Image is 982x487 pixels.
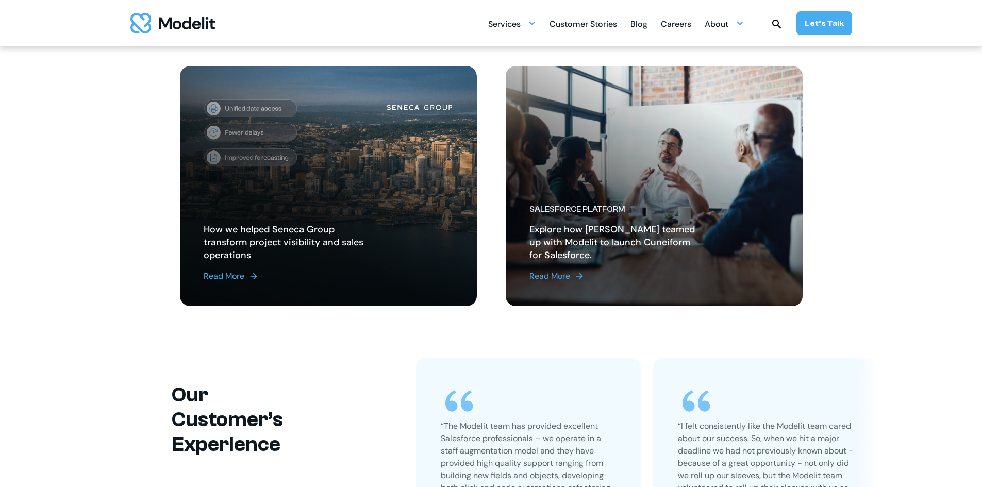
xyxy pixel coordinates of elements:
img: arrow [248,271,259,281]
h2: How we helped Seneca Group transform project visibility and sales operations [204,223,369,262]
div: Services [488,15,521,35]
div: Salesforce Platform [529,204,695,215]
h2: Our Customer’s Experience [172,382,317,457]
a: Customer Stories [550,13,617,33]
div: Blog [630,15,647,35]
a: Careers [661,13,691,33]
a: Read More [204,270,369,282]
div: Customer Stories [550,15,617,35]
div: Read More [204,270,244,282]
div: Services [488,13,536,33]
img: quote icon [441,382,478,420]
img: quote icon [678,382,715,420]
a: Read More [529,270,695,282]
a: Blog [630,13,647,33]
img: modelit logo [130,13,215,33]
div: Careers [661,15,691,35]
h2: Explore how [PERSON_NAME] teamed up with Modelit to launch Cuneiform for Salesforce. [529,223,695,262]
a: home [130,13,215,33]
div: Let’s Talk [805,18,844,29]
div: About [705,15,728,35]
a: Let’s Talk [796,11,852,35]
div: Read More [529,270,570,282]
img: arrow [574,271,585,281]
div: About [705,13,744,33]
